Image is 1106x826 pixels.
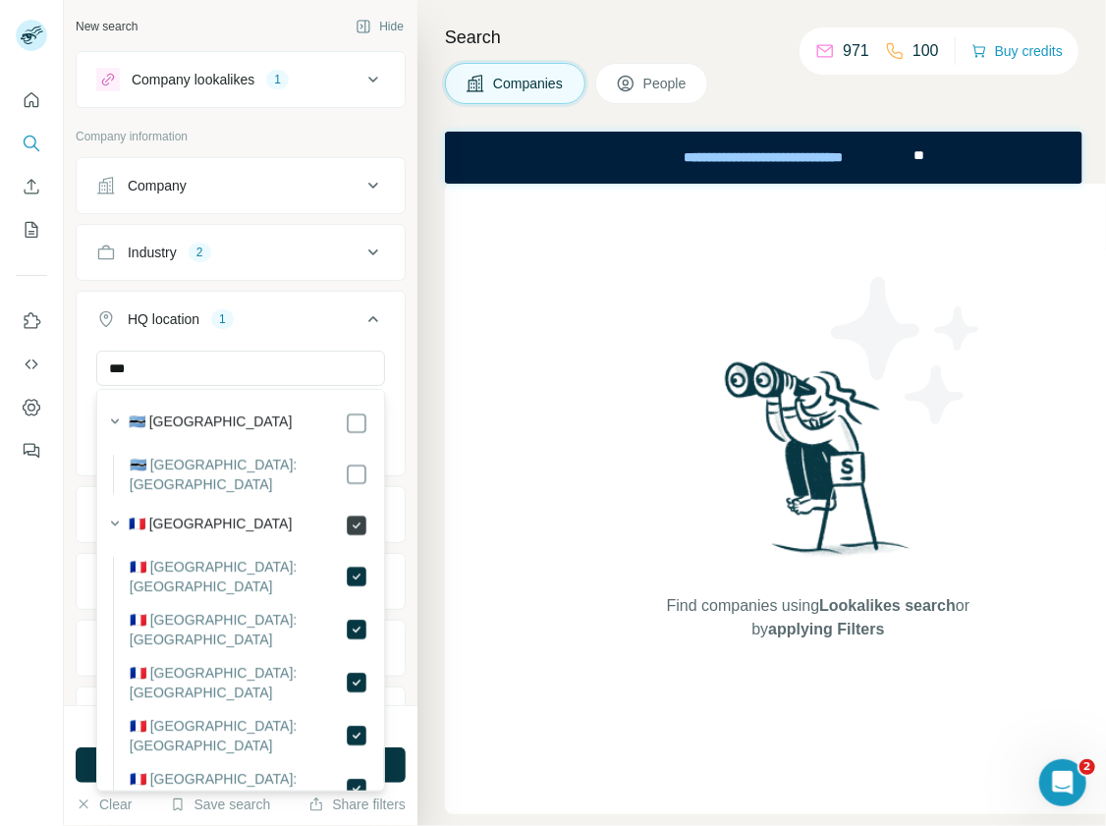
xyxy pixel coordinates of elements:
[819,597,956,614] span: Lookalikes search
[76,128,406,145] p: Company information
[130,663,345,702] label: 🇫🇷 [GEOGRAPHIC_DATA]: [GEOGRAPHIC_DATA]
[128,243,177,262] div: Industry
[77,229,405,276] button: Industry2
[76,795,132,814] button: Clear
[211,310,234,328] div: 1
[77,625,405,672] button: Technologies1
[128,309,199,329] div: HQ location
[843,39,869,63] p: 971
[130,769,345,808] label: 🇫🇷 [GEOGRAPHIC_DATA]: [GEOGRAPHIC_DATA]
[1039,759,1086,806] iframe: Intercom live chat
[132,70,254,89] div: Company lookalikes
[1079,759,1095,775] span: 2
[128,176,187,195] div: Company
[130,455,345,494] label: 🇧🇼 [GEOGRAPHIC_DATA]: [GEOGRAPHIC_DATA]
[342,12,417,41] button: Hide
[16,212,47,248] button: My lists
[129,412,293,435] label: 🇧🇼 [GEOGRAPHIC_DATA]
[308,795,406,814] button: Share filters
[16,169,47,204] button: Enrich CSV
[716,357,920,576] img: Surfe Illustration - Woman searching with binoculars
[76,18,138,35] div: New search
[912,39,939,63] p: 100
[266,71,289,88] div: 1
[129,514,293,537] label: 🇫🇷 [GEOGRAPHIC_DATA]
[971,37,1063,65] button: Buy credits
[170,795,270,814] button: Save search
[445,132,1082,184] iframe: Banner
[77,56,405,103] button: Company lookalikes1
[77,691,405,739] button: Keywords
[189,244,211,261] div: 2
[77,162,405,209] button: Company
[130,557,345,596] label: 🇫🇷 [GEOGRAPHIC_DATA]: [GEOGRAPHIC_DATA]
[130,716,345,755] label: 🇫🇷 [GEOGRAPHIC_DATA]: [GEOGRAPHIC_DATA]
[77,491,405,538] button: Annual revenue ($)1
[16,433,47,468] button: Feedback
[445,24,1082,51] h4: Search
[661,594,975,641] span: Find companies using or by
[493,74,565,93] span: Companies
[768,621,884,637] span: applying Filters
[16,303,47,339] button: Use Surfe on LinkedIn
[76,747,406,783] button: Run search
[643,74,689,93] span: People
[130,610,345,649] label: 🇫🇷 [GEOGRAPHIC_DATA]: [GEOGRAPHIC_DATA]
[818,262,995,439] img: Surfe Illustration - Stars
[16,126,47,161] button: Search
[16,347,47,382] button: Use Surfe API
[77,296,405,351] button: HQ location1
[16,390,47,425] button: Dashboard
[16,83,47,118] button: Quick start
[77,558,405,605] button: Employees (size)1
